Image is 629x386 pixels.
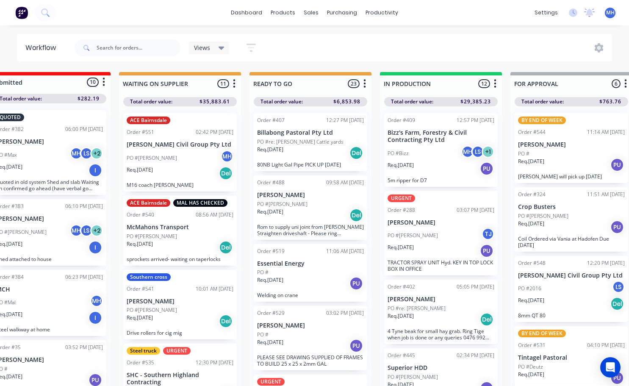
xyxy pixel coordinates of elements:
p: Req. [DATE] [127,240,153,248]
p: PO #Deutz [518,363,543,371]
div: Steel truck [127,347,160,355]
p: Crop Busters [518,203,625,211]
p: M16 coach [PERSON_NAME] [127,182,233,188]
p: 80NB Light Gal Pipe PICK UP [DATE] [257,161,364,168]
div: Order #51911:06 AM [DATE]Essential EnergyPO #Req.[DATE]PUWelding on crane [254,244,367,302]
p: McMahons Transport [127,224,233,231]
span: $29,385.23 [460,98,491,106]
p: PO #Bizz [388,150,409,157]
div: 11:06 AM [DATE] [326,247,364,255]
div: 02:42 PM [DATE] [196,128,233,136]
div: URGENTOrder #28803:07 PM [DATE][PERSON_NAME]PO #[PERSON_NAME]TJReq.[DATE]PUTRACTOR SPRAY UNIT Hyd... [384,191,498,276]
div: Del [219,314,233,328]
div: Order #409 [388,117,415,124]
div: PU [610,220,624,234]
p: [PERSON_NAME] Civil Group Pty Ltd [127,141,233,148]
img: Factory [15,6,28,19]
p: [PERSON_NAME] [257,322,364,329]
p: PO #[PERSON_NAME] [127,306,177,314]
div: 12:30 PM [DATE] [196,359,233,367]
div: Order #529 [257,309,285,317]
p: PO #re: [PERSON_NAME] [388,305,446,312]
div: Order #548 [518,259,546,267]
div: Order #519 [257,247,285,255]
div: ACE BairnsdaleMAL HAS CHECKEDOrder #54008:56 AM [DATE]McMahons TransportPO #[PERSON_NAME]Req.[DAT... [123,196,237,266]
div: Del [219,241,233,254]
span: $35,883.61 [200,98,230,106]
span: Total order value: [260,98,303,106]
p: PLEASE SEE DRAWING SUPPLIED OF FRAMES TO BUILD 25 x 25 x 2mm GAL [257,354,364,367]
p: PO #[PERSON_NAME] [257,200,308,208]
p: Req. [DATE] [257,339,283,346]
div: + 2 [90,224,103,237]
p: Coil Ordered via Vania at Hadofen Due [DATE] [518,236,625,248]
input: Search for orders... [97,39,180,56]
p: Req. [DATE] [518,297,544,304]
p: 8mm QT 80 [518,312,625,319]
p: [PERSON_NAME] [518,141,625,148]
p: Billabong Pastoral Pty Ltd [257,129,364,136]
p: [PERSON_NAME] [388,296,494,303]
p: PO #re: [PERSON_NAME] Cattle yards [257,138,344,146]
p: PO #[PERSON_NAME] [127,233,177,240]
div: 12:57 PM [DATE] [457,117,494,124]
div: productivity [361,6,402,19]
div: Del [480,313,493,326]
div: PU [480,244,493,258]
div: 02:34 PM [DATE] [457,352,494,359]
p: SHC - Southern Highland Contracting [127,372,233,386]
div: MH [70,224,83,237]
div: 06:10 PM [DATE] [65,203,103,210]
div: Order #544 [518,128,546,136]
div: MAL HAS CHECKED [173,199,227,207]
div: 04:10 PM [DATE] [587,342,625,349]
span: Total order value: [521,98,564,106]
div: ACE BairnsdaleOrder #55102:42 PM [DATE][PERSON_NAME] Civil Group Pty LtdPO #[PERSON_NAME]MHReq.[D... [123,113,237,192]
div: sales [299,6,323,19]
p: [PERSON_NAME] [388,219,494,226]
p: Req. [DATE] [518,220,544,228]
div: Del [349,208,363,222]
span: Total order value: [391,98,433,106]
div: Southern crossOrder #54110:01 AM [DATE][PERSON_NAME]PO #[PERSON_NAME]Req.[DATE]DelDrive rollers f... [123,270,237,340]
div: Order #54812:20 PM [DATE][PERSON_NAME] Civil Group Pty LtdPO #2016LSReq.[DATE]Del8mm QT 80 [515,256,628,322]
p: PO # [257,269,269,276]
div: 11:14 AM [DATE] [587,128,625,136]
div: PU [480,162,493,175]
span: Total order value: [130,98,172,106]
div: 12:27 PM [DATE] [326,117,364,124]
div: MH [221,150,233,163]
div: products [266,6,299,19]
span: Views [194,43,210,52]
div: ACE Bairnsdale [127,199,170,207]
div: Order #531 [518,342,546,349]
div: 08:56 AM [DATE] [196,211,233,219]
p: [PERSON_NAME] Civil Group Pty Ltd [518,272,625,279]
div: I [89,241,102,254]
div: Open Intercom Messenger [600,357,621,378]
p: Req. [DATE] [257,208,283,216]
p: PO #[PERSON_NAME] [388,232,438,239]
p: Req. [DATE] [257,146,283,153]
p: Req. [DATE] [388,161,414,169]
div: Order #488 [257,179,285,186]
div: LS [80,224,93,237]
a: dashboard [227,6,266,19]
div: Order #288 [388,206,415,214]
div: BY END OF WEEKOrder #54411:14 AM [DATE][PERSON_NAME]PO #Req.[DATE]PU[PERSON_NAME] will pick up [D... [515,113,628,183]
div: 05:05 PM [DATE] [457,283,494,291]
div: MH [90,294,103,307]
p: Drive rollers for cig mig [127,330,233,336]
div: PU [610,158,624,172]
p: Rom to supply uni joint from [PERSON_NAME] Straighten driveshaft - Please ring [PERSON_NAME] when... [257,224,364,236]
div: settings [530,6,562,19]
div: Order #40912:57 PM [DATE]Bizz's Farm, Forestry & Civil Contracting Pty LtdPO #BizzMHLS+1Req.[DATE... [384,113,498,187]
div: 09:58 AM [DATE] [326,179,364,186]
div: 11:51 AM [DATE] [587,191,625,198]
p: PO #[PERSON_NAME] [127,154,177,162]
p: [PERSON_NAME] will pick up [DATE] [518,173,625,180]
div: 03:07 PM [DATE] [457,206,494,214]
div: PU [610,371,624,385]
p: 5m ripper for D7 [388,177,494,183]
div: PU [349,277,363,290]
